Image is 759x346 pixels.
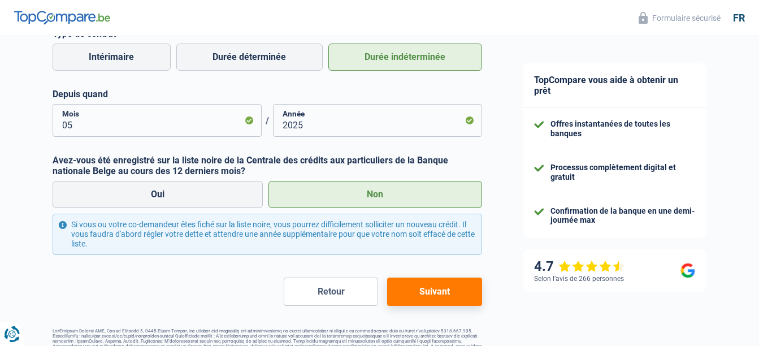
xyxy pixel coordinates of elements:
[550,119,695,139] div: Offres instantanées de toutes les banques
[53,104,262,137] input: MM
[53,44,171,71] label: Intérimaire
[53,181,263,208] label: Oui
[632,8,727,27] button: Formulaire sécurisé
[534,275,624,283] div: Selon l’avis de 266 personnes
[523,63,706,108] div: TopCompare vous aide à obtenir un prêt
[733,12,745,24] div: fr
[387,278,482,306] button: Suivant
[273,104,482,137] input: AAAA
[550,206,695,226] div: Confirmation de la banque en une demi-journée max
[328,44,482,71] label: Durée indéterminée
[14,11,110,24] img: TopCompare Logo
[550,163,695,182] div: Processus complètement digital et gratuit
[53,214,482,254] div: Si vous ou votre co-demandeur êtes fiché sur la liste noire, vous pourrez difficilement sollicite...
[176,44,323,71] label: Durée déterminée
[268,181,482,208] label: Non
[53,155,482,176] label: Avez-vous été enregistré sur la liste noire de la Centrale des crédits aux particuliers de la Ban...
[284,278,378,306] button: Retour
[53,89,482,100] label: Depuis quand
[262,115,273,126] span: /
[534,258,625,275] div: 4.7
